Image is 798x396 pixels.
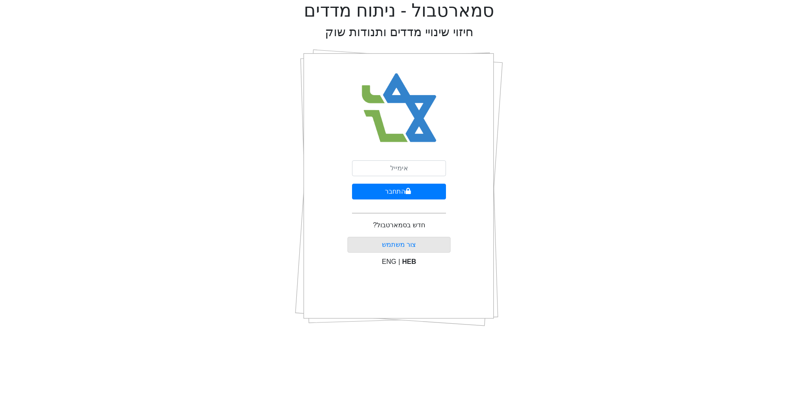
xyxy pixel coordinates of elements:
span: | [398,258,400,265]
button: צור משתמש [347,237,451,253]
button: התחבר [352,184,446,199]
span: ENG [382,258,397,265]
img: Smart Bull [354,62,444,154]
p: חדש בסמארטבול? [373,220,425,230]
input: אימייל [352,160,446,176]
span: HEB [402,258,416,265]
a: צור משתמש [382,241,416,248]
h2: חיזוי שינויי מדדים ותנודות שוק [325,25,473,39]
